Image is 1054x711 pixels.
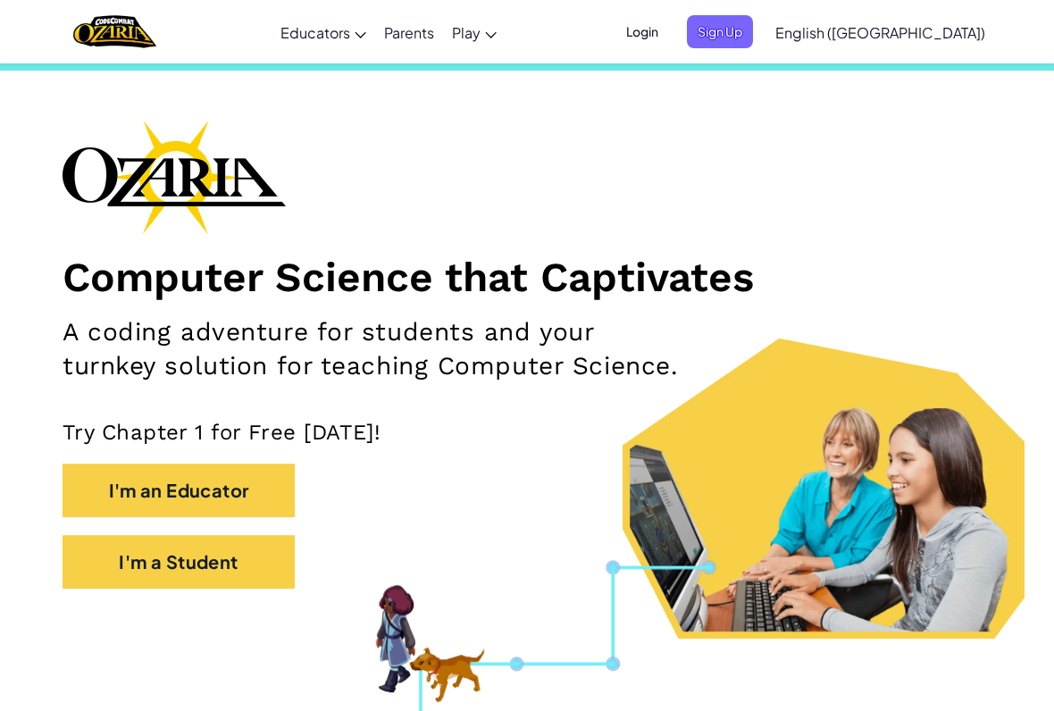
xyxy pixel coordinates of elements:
[280,23,350,42] span: Educators
[375,8,443,56] a: Parents
[63,464,295,517] button: I'm an Educator
[766,8,994,56] a: English ([GEOGRAPHIC_DATA])
[687,15,753,48] button: Sign Up
[452,23,481,42] span: Play
[272,8,375,56] a: Educators
[775,23,985,42] span: English ([GEOGRAPHIC_DATA])
[73,13,156,50] img: Home
[63,535,295,589] button: I'm a Student
[63,315,685,383] h2: A coding adventure for students and your turnkey solution for teaching Computer Science.
[63,252,991,302] h1: Computer Science that Captivates
[73,13,156,50] a: Ozaria by CodeCombat logo
[63,419,991,446] p: Try Chapter 1 for Free [DATE]!
[443,8,506,56] a: Play
[615,15,669,48] button: Login
[63,120,286,234] img: Ozaria branding logo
